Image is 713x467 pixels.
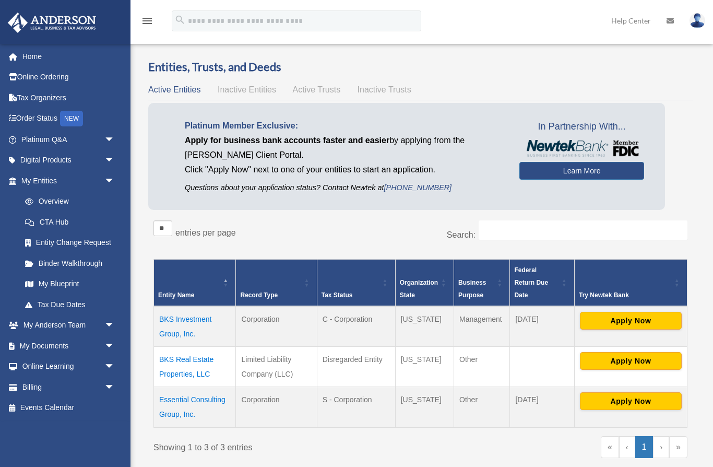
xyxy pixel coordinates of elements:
[454,346,510,387] td: Other
[400,279,438,299] span: Organization State
[141,15,153,27] i: menu
[104,377,125,398] span: arrow_drop_down
[154,346,236,387] td: BKS Real Estate Properties, LLC
[185,181,504,194] p: Questions about your application status? Contact Newtek at
[447,230,476,239] label: Search:
[454,259,510,306] th: Business Purpose: Activate to sort
[158,291,194,299] span: Entity Name
[185,162,504,177] p: Click "Apply Now" next to one of your entities to start an application.
[7,315,130,336] a: My Anderson Teamarrow_drop_down
[510,306,575,347] td: [DATE]
[236,306,317,347] td: Corporation
[510,387,575,427] td: [DATE]
[104,150,125,171] span: arrow_drop_down
[317,346,395,387] td: Disregarded Entity
[5,13,99,33] img: Anderson Advisors Platinum Portal
[154,387,236,427] td: Essential Consulting Group, Inc.
[395,306,454,347] td: [US_STATE]
[525,140,639,157] img: NewtekBankLogoSM.png
[15,274,125,295] a: My Blueprint
[7,46,130,67] a: Home
[104,170,125,192] span: arrow_drop_down
[7,356,130,377] a: Online Learningarrow_drop_down
[60,111,83,126] div: NEW
[141,18,153,27] a: menu
[236,259,317,306] th: Record Type: Activate to sort
[15,294,125,315] a: Tax Due Dates
[15,253,125,274] a: Binder Walkthrough
[358,85,411,94] span: Inactive Trusts
[580,352,682,370] button: Apply Now
[7,67,130,88] a: Online Ordering
[7,170,125,191] a: My Entitiesarrow_drop_down
[322,291,353,299] span: Tax Status
[519,162,644,180] a: Learn More
[236,346,317,387] td: Limited Liability Company (LLC)
[104,335,125,357] span: arrow_drop_down
[653,436,669,458] a: Next
[15,232,125,253] a: Entity Change Request
[153,436,413,455] div: Showing 1 to 3 of 3 entries
[154,306,236,347] td: BKS Investment Group, Inc.
[579,289,671,301] div: Try Newtek Bank
[174,14,186,26] i: search
[619,436,635,458] a: Previous
[7,377,130,398] a: Billingarrow_drop_down
[15,212,125,232] a: CTA Hub
[236,387,317,427] td: Corporation
[293,85,341,94] span: Active Trusts
[635,436,653,458] a: 1
[15,191,120,212] a: Overview
[317,387,395,427] td: S - Corporation
[104,315,125,336] span: arrow_drop_down
[185,133,504,162] p: by applying from the [PERSON_NAME] Client Portal.
[154,259,236,306] th: Entity Name: Activate to invert sorting
[175,228,236,237] label: entries per page
[395,387,454,427] td: [US_STATE]
[669,436,687,458] a: Last
[240,291,278,299] span: Record Type
[7,335,130,356] a: My Documentsarrow_drop_down
[601,436,619,458] a: First
[7,108,130,130] a: Order StatusNEW
[458,279,486,299] span: Business Purpose
[185,136,389,145] span: Apply for business bank accounts faster and easier
[384,183,452,192] a: [PHONE_NUMBER]
[454,306,510,347] td: Management
[218,85,276,94] span: Inactive Entities
[104,356,125,378] span: arrow_drop_down
[7,150,130,171] a: Digital Productsarrow_drop_down
[317,306,395,347] td: C - Corporation
[580,392,682,410] button: Apply Now
[580,312,682,330] button: Apply Now
[104,129,125,150] span: arrow_drop_down
[185,119,504,133] p: Platinum Member Exclusive:
[148,85,200,94] span: Active Entities
[7,398,130,418] a: Events Calendar
[317,259,395,306] th: Tax Status: Activate to sort
[510,259,575,306] th: Federal Return Due Date: Activate to sort
[148,59,693,75] h3: Entities, Trusts, and Deeds
[690,13,705,28] img: User Pic
[7,129,130,150] a: Platinum Q&Aarrow_drop_down
[7,87,130,108] a: Tax Organizers
[514,266,548,299] span: Federal Return Due Date
[519,119,644,135] span: In Partnership With...
[395,259,454,306] th: Organization State: Activate to sort
[454,387,510,427] td: Other
[574,259,687,306] th: Try Newtek Bank : Activate to sort
[395,346,454,387] td: [US_STATE]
